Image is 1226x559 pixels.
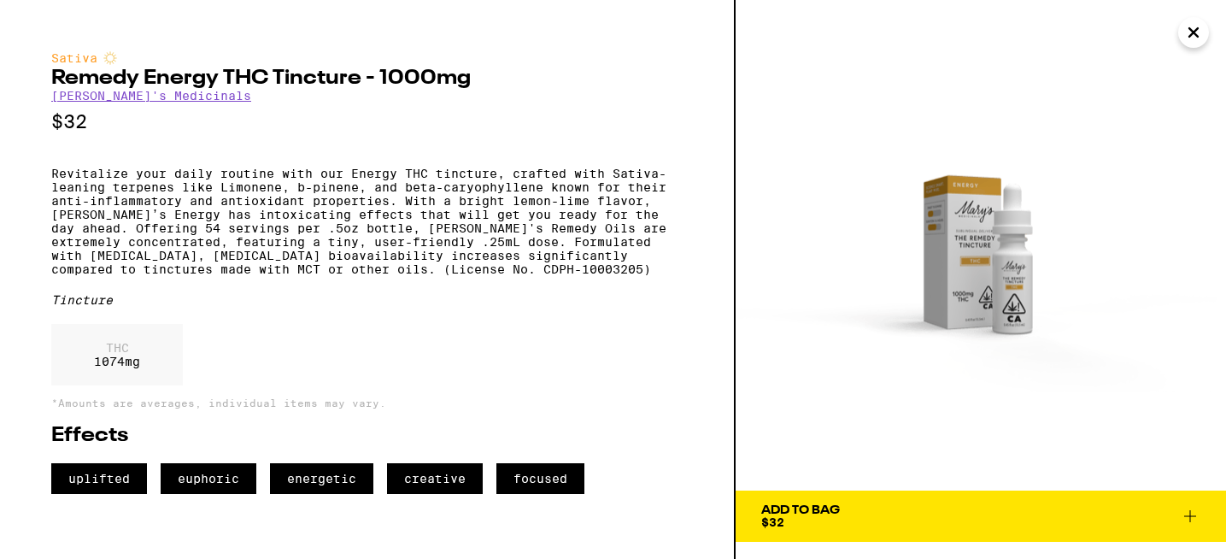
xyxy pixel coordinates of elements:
span: focused [496,463,584,494]
div: Sativa [51,51,683,65]
button: Add To Bag$32 [736,491,1226,542]
h2: Remedy Energy THC Tincture - 1000mg [51,68,683,89]
img: sativaColor.svg [103,51,117,65]
span: energetic [270,463,373,494]
div: 1074 mg [51,324,183,385]
button: Close [1178,17,1209,48]
p: Revitalize your daily routine with our Energy THC tincture, crafted with Sativa-leaning terpenes ... [51,167,683,276]
span: uplifted [51,463,147,494]
p: $32 [51,111,683,132]
span: creative [387,463,483,494]
span: euphoric [161,463,256,494]
p: *Amounts are averages, individual items may vary. [51,397,683,409]
span: Hi. Need any help? [10,12,123,26]
a: [PERSON_NAME]'s Medicinals [51,89,251,103]
h2: Effects [51,426,683,446]
div: Add To Bag [761,504,840,516]
div: Tincture [51,293,683,307]
span: $32 [761,515,784,529]
p: THC [94,341,140,355]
